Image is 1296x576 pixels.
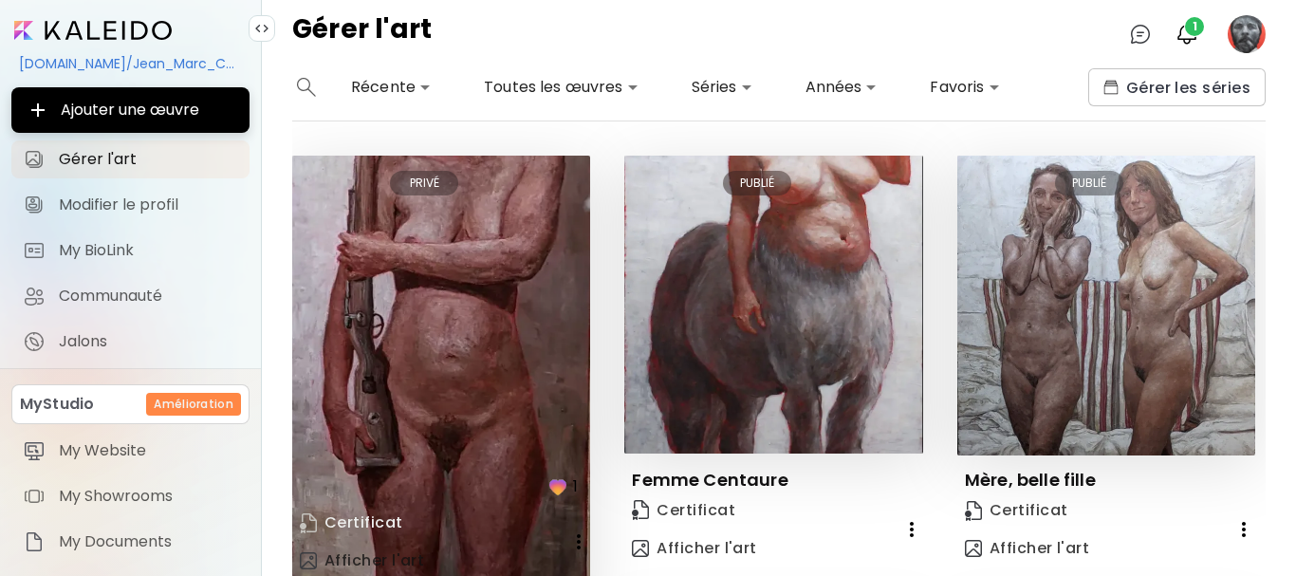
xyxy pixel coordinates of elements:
img: My BioLink icon [23,239,46,262]
img: Certificate [300,513,317,533]
img: view-art [300,552,317,569]
h4: Gérer l'art [292,15,432,53]
button: favorites1 [542,469,590,504]
div: PUBLIÉ [723,171,791,195]
span: My Website [59,441,238,460]
img: thumbnail [624,156,922,454]
a: CertificateCertificat [292,504,411,542]
img: thumbnail [957,156,1255,455]
div: Récente [343,72,438,102]
span: Afficher l'art [632,537,756,560]
img: Communauté icon [23,285,46,307]
span: Jalons [59,332,238,351]
span: My Showrooms [59,487,238,506]
div: Séries [684,72,760,102]
img: item [23,439,46,462]
a: CertificateCertificat [957,492,1076,530]
img: item [23,485,46,508]
a: itemMy Showrooms [11,477,250,515]
img: favorites [546,475,569,498]
span: Gérer les séries [1103,78,1250,98]
span: Ajouter une œuvre [27,99,234,121]
img: Gérer l'art icon [23,148,46,171]
a: Modifier le profil iconModifier le profil [11,186,250,224]
img: chatIcon [1129,23,1152,46]
div: PUBLIÉ [1055,171,1123,195]
div: Toutes les œuvres [476,72,646,102]
button: collectionsGérer les séries [1088,68,1266,106]
button: search [292,68,321,106]
img: view-art [632,540,649,557]
div: Favoris [922,72,1007,102]
img: search [297,78,316,97]
img: bellIcon [1176,23,1198,46]
a: Communauté iconCommunauté [11,277,250,315]
span: My BioLink [59,241,238,260]
a: itemMy Documents [11,523,250,561]
button: bellIcon1 [1171,18,1203,50]
span: Certificat [965,500,1068,521]
button: view-artAfficher l'art [957,530,1097,567]
span: Gérer l'art [59,150,238,169]
button: view-artAfficher l'art [624,530,764,567]
div: PRIVÉ [390,171,458,195]
span: Afficher l'art [300,550,424,571]
p: Femme Centaure [632,469,787,492]
img: Jalons icon [23,330,46,353]
p: MyStudio [20,393,94,416]
img: Certificate [965,501,982,521]
div: Années [798,72,885,102]
span: Modifier le profil [59,195,238,214]
span: Certificat [632,498,735,524]
a: completeJalons iconJalons [11,323,250,361]
img: item [23,530,46,553]
a: CertificateCertificat [624,492,743,530]
p: Mère, belle fille [965,469,1096,492]
img: Modifier le profil icon [23,194,46,216]
span: Communauté [59,287,238,306]
span: Afficher l'art [965,538,1089,559]
a: Gérer l'art iconGérer l'art [11,140,250,178]
span: 1 [1185,17,1204,36]
img: collapse [254,21,269,36]
span: Certificat [300,512,403,533]
img: view-art [965,540,982,557]
span: My Documents [59,532,238,551]
a: completeMy BioLink iconMy BioLink [11,232,250,269]
img: Certificate [632,500,649,520]
div: [DOMAIN_NAME]/Jean_Marc_Comby [11,47,250,80]
img: collections [1103,80,1119,95]
h6: Amélioration [154,396,233,413]
p: 1 [573,474,578,498]
a: itemMy Website [11,432,250,470]
button: Ajouter une œuvre [11,87,250,133]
